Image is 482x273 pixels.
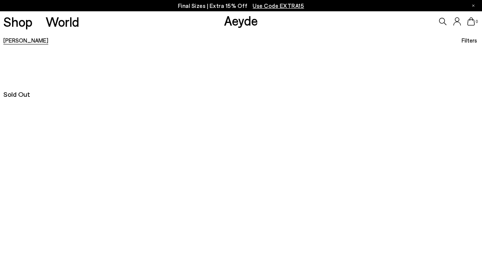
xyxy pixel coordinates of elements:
a: Shop [3,15,32,28]
a: World [46,15,79,28]
span: Sold Out [3,90,30,98]
span: 0 [475,20,479,24]
a: Aeyde [224,12,258,28]
p: Final Sizes | Extra 15% Off [178,1,304,11]
span: Filters [462,37,477,44]
a: [PERSON_NAME] [3,37,48,44]
span: Navigate to /collections/ss25-final-sizes [253,2,304,9]
a: 0 [467,17,475,26]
